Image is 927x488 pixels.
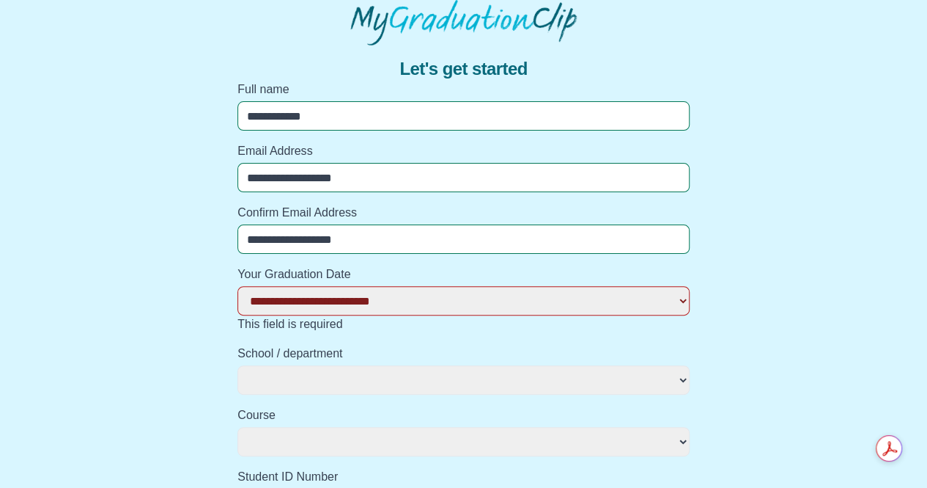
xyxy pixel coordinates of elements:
[237,266,690,283] label: Your Graduation Date
[237,318,342,330] span: This field is required
[237,468,690,486] label: Student ID Number
[237,345,690,363] label: School / department
[399,57,527,81] span: Let's get started
[237,142,690,160] label: Email Address
[237,81,690,98] label: Full name
[237,204,690,222] label: Confirm Email Address
[237,407,690,424] label: Course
